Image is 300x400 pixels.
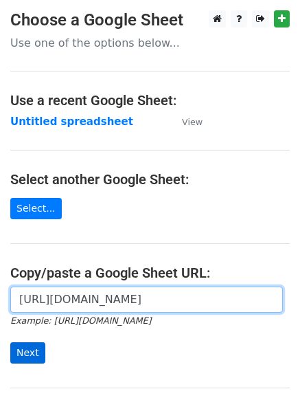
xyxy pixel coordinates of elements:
input: Next [10,342,45,364]
a: View [168,115,203,128]
small: Example: [URL][DOMAIN_NAME] [10,315,151,326]
a: Untitled spreadsheet [10,115,133,128]
h4: Use a recent Google Sheet: [10,92,290,109]
input: Paste your Google Sheet URL here [10,287,283,313]
p: Use one of the options below... [10,36,290,50]
iframe: Chat Widget [231,334,300,400]
h4: Select another Google Sheet: [10,171,290,188]
h3: Choose a Google Sheet [10,10,290,30]
small: View [182,117,203,127]
a: Select... [10,198,62,219]
h4: Copy/paste a Google Sheet URL: [10,265,290,281]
